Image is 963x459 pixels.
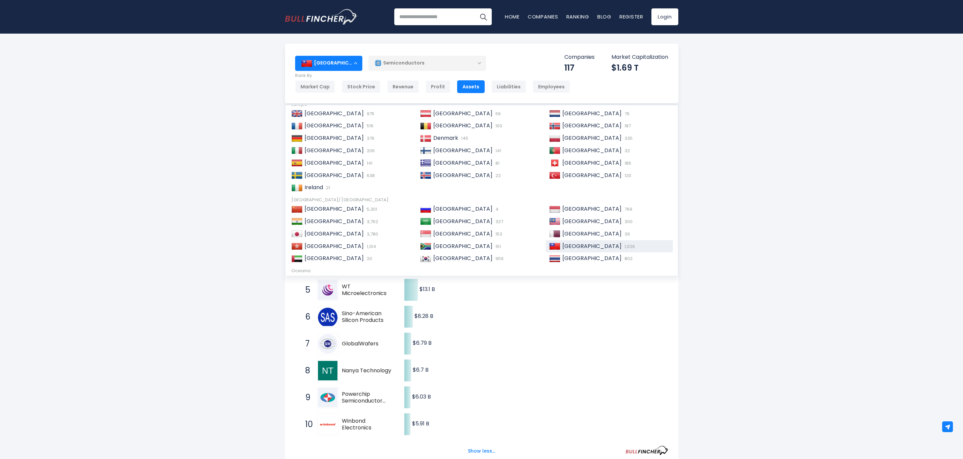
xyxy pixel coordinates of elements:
[365,160,372,166] span: 141
[318,307,337,327] img: Sino-American Silicon Products
[291,268,672,274] div: Oceania
[494,218,503,225] span: 327
[305,147,364,154] span: [GEOGRAPHIC_DATA]
[433,159,492,167] span: [GEOGRAPHIC_DATA]
[491,80,526,93] div: Liabilities
[566,13,589,20] a: Ranking
[318,415,337,434] img: Winbond Electronics
[623,135,633,141] span: 335
[433,242,492,250] span: [GEOGRAPHIC_DATA]
[562,110,621,117] span: [GEOGRAPHIC_DATA]
[305,242,364,250] span: [GEOGRAPHIC_DATA]
[305,183,323,191] span: Ireland
[562,147,621,154] span: [GEOGRAPHIC_DATA]
[291,197,672,203] div: [GEOGRAPHIC_DATA]/ [GEOGRAPHIC_DATA]
[623,255,633,262] span: 802
[651,8,678,25] a: Login
[433,171,492,179] span: [GEOGRAPHIC_DATA]
[342,340,393,347] span: GlobalWafers
[412,420,429,427] text: $5.91 B
[597,13,611,20] a: Blog
[305,276,364,284] span: [GEOGRAPHIC_DATA]
[564,62,595,73] div: 117
[302,338,309,349] span: 7
[305,122,364,129] span: [GEOGRAPHIC_DATA]
[285,9,357,25] a: Go to homepage
[365,135,374,141] span: 376
[365,255,372,262] span: 20
[433,122,492,129] span: [GEOGRAPHIC_DATA]
[342,80,380,93] div: Stock Price
[305,110,364,117] span: [GEOGRAPHIC_DATA]
[619,13,643,20] a: Register
[562,171,621,179] span: [GEOGRAPHIC_DATA]
[302,419,309,430] span: 10
[433,276,492,284] span: [GEOGRAPHIC_DATA]
[623,231,630,237] span: 39
[562,134,621,142] span: [GEOGRAPHIC_DATA]
[494,243,501,250] span: 151
[494,231,502,237] span: 153
[365,231,378,237] span: 3,780
[365,111,374,117] span: 975
[623,218,633,225] span: 300
[342,367,393,374] span: Nanya Technology
[302,392,309,403] span: 9
[433,230,492,238] span: [GEOGRAPHIC_DATA]
[318,388,337,407] img: Powerchip Semiconductor Manufacturing
[365,148,375,154] span: 206
[494,206,498,212] span: 4
[305,254,364,262] span: [GEOGRAPHIC_DATA]
[305,230,364,238] span: [GEOGRAPHIC_DATA]
[623,172,631,179] span: 120
[342,310,393,324] span: Sino-American Silicon Products
[433,254,492,262] span: [GEOGRAPHIC_DATA]
[413,366,429,374] text: $6.7 B
[475,8,492,25] button: Search
[365,243,376,250] span: 1,104
[342,391,393,405] span: Powerchip Semiconductor Manufacturing
[413,339,432,347] text: $6.79 B
[494,111,501,117] span: 56
[459,135,468,141] span: 145
[528,13,558,20] a: Companies
[562,217,621,225] span: [GEOGRAPHIC_DATA]
[414,312,433,320] text: $8.28 B
[494,123,502,129] span: 100
[562,254,621,262] span: [GEOGRAPHIC_DATA]
[295,80,335,93] div: Market Cap
[494,148,501,154] span: 141
[305,217,364,225] span: [GEOGRAPHIC_DATA]
[295,73,570,79] p: Rank By
[433,205,492,213] span: [GEOGRAPHIC_DATA]
[419,285,435,293] text: $13.1 B
[342,418,393,432] span: Winbond Electronics
[623,243,635,250] span: 1,026
[564,54,595,61] p: Companies
[433,147,492,154] span: [GEOGRAPHIC_DATA]
[562,159,621,167] span: [GEOGRAPHIC_DATA]
[623,123,631,129] span: 187
[494,160,499,166] span: 81
[623,206,632,212] span: 769
[433,134,458,142] span: Denmark
[562,230,621,238] span: [GEOGRAPHIC_DATA]
[305,159,364,167] span: [GEOGRAPHIC_DATA]
[562,205,621,213] span: [GEOGRAPHIC_DATA]
[433,217,492,225] span: [GEOGRAPHIC_DATA]
[365,123,373,129] span: 516
[365,172,375,179] span: 638
[324,184,330,191] span: 21
[611,54,668,61] p: Market Capitalization
[457,80,485,93] div: Assets
[305,134,364,142] span: [GEOGRAPHIC_DATA]
[302,365,309,376] span: 8
[562,242,621,250] span: [GEOGRAPHIC_DATA]
[365,206,377,212] span: 5,301
[623,111,630,117] span: 76
[295,56,362,71] div: [GEOGRAPHIC_DATA]
[318,280,337,300] img: WT Microelectronics
[464,446,499,457] button: Show less...
[302,284,309,296] span: 5
[368,55,486,71] div: Semiconductors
